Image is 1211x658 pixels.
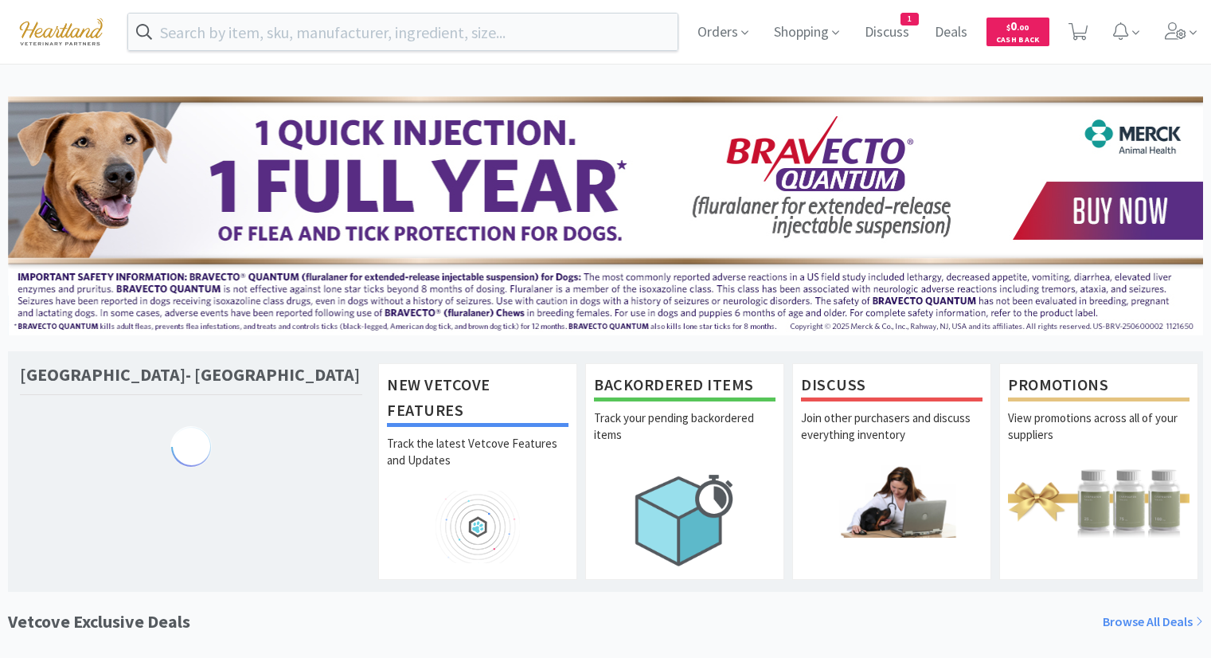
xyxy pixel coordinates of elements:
a: $0.00Cash Back [986,10,1049,53]
img: hero_promotions.png [1008,465,1190,538]
p: Track your pending backordered items [594,409,775,465]
span: 1 [901,14,918,25]
a: DiscussJoin other purchasers and discuss everything inventory [792,363,991,580]
span: $ [1006,22,1010,33]
span: . 00 [1017,22,1029,33]
a: Deals [928,25,974,40]
span: 0 [1006,18,1029,33]
a: Discuss1 [858,25,916,40]
img: cad7bdf275c640399d9c6e0c56f98fd2_10.png [8,10,115,53]
h1: Backordered Items [594,372,775,401]
h1: [GEOGRAPHIC_DATA]- [GEOGRAPHIC_DATA] [20,363,360,386]
a: Backordered ItemsTrack your pending backordered items [585,363,784,580]
span: Cash Back [996,36,1040,46]
h1: Vetcove Exclusive Deals [8,608,190,636]
img: 3ffb5edee65b4d9ab6d7b0afa510b01f.jpg [8,96,1203,335]
h1: New Vetcove Features [387,372,568,427]
p: Track the latest Vetcove Features and Updates [387,435,568,491]
img: hero_discuss.png [801,465,982,538]
img: hero_feature_roadmap.png [387,491,568,563]
h1: Discuss [801,372,982,401]
p: Join other purchasers and discuss everything inventory [801,409,982,465]
a: Browse All Deals [1103,612,1203,633]
a: New Vetcove FeaturesTrack the latest Vetcove Features and Updates [378,363,577,580]
p: View promotions across all of your suppliers [1008,409,1190,465]
input: Search by item, sku, manufacturer, ingredient, size... [128,14,678,50]
h1: Promotions [1008,372,1190,401]
img: hero_backorders.png [594,465,775,574]
a: PromotionsView promotions across all of your suppliers [999,363,1198,580]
